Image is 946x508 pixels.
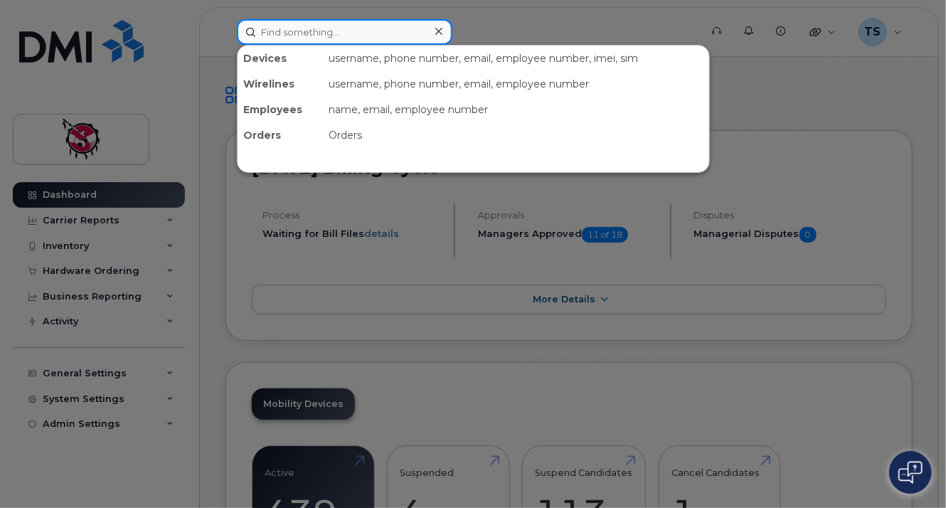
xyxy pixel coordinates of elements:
div: username, phone number, email, employee number, imei, sim [323,46,709,71]
img: Open chat [898,461,923,484]
div: Devices [238,46,323,71]
div: Employees [238,97,323,122]
div: Wirelines [238,71,323,97]
div: username, phone number, email, employee number [323,71,709,97]
div: name, email, employee number [323,97,709,122]
div: Orders [238,122,323,148]
div: Orders [323,122,709,148]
